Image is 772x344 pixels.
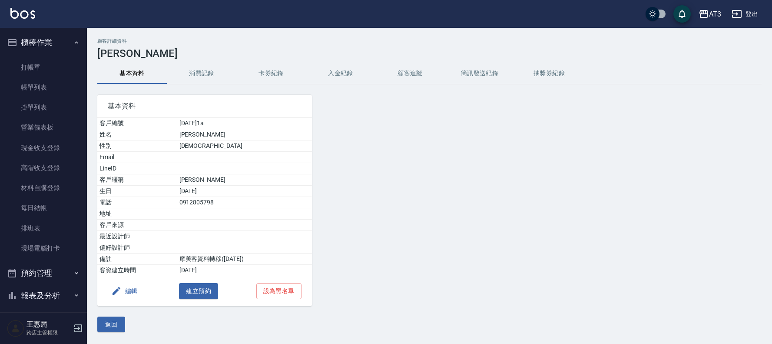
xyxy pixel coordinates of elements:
[3,198,83,218] a: 每日結帳
[97,140,177,152] td: 性別
[3,262,83,284] button: 預約管理
[3,31,83,54] button: 櫃檯作業
[3,138,83,158] a: 現金收支登錄
[177,186,312,197] td: [DATE]
[97,254,177,265] td: 備註
[177,254,312,265] td: 摩美客資料轉移([DATE])
[97,163,177,174] td: LineID
[514,63,584,84] button: 抽獎券紀錄
[97,63,167,84] button: 基本資料
[97,220,177,231] td: 客戶來源
[177,118,312,129] td: [DATE]1a
[3,307,83,329] button: 客戶管理
[177,140,312,152] td: [DEMOGRAPHIC_DATA]
[97,231,177,242] td: 最近設計師
[97,186,177,197] td: 生日
[673,5,691,23] button: save
[728,6,762,22] button: 登出
[97,317,125,333] button: 返回
[167,63,236,84] button: 消費記錄
[709,9,721,20] div: AT3
[236,63,306,84] button: 卡券紀錄
[179,283,218,299] button: 建立預約
[3,284,83,307] button: 報表及分析
[7,320,24,337] img: Person
[3,158,83,178] a: 高階收支登錄
[3,117,83,137] a: 營業儀表板
[27,320,71,329] h5: 王惠麗
[97,197,177,208] td: 電話
[177,129,312,140] td: [PERSON_NAME]
[10,8,35,19] img: Logo
[97,208,177,220] td: 地址
[375,63,445,84] button: 顧客追蹤
[97,47,762,60] h3: [PERSON_NAME]
[108,102,302,110] span: 基本資料
[97,242,177,254] td: 偏好設計師
[97,129,177,140] td: 姓名
[97,118,177,129] td: 客戶編號
[97,152,177,163] td: Email
[445,63,514,84] button: 簡訊發送紀錄
[3,218,83,238] a: 排班表
[177,174,312,186] td: [PERSON_NAME]
[177,265,312,276] td: [DATE]
[97,265,177,276] td: 客資建立時間
[695,5,725,23] button: AT3
[3,178,83,198] a: 材料自購登錄
[3,57,83,77] a: 打帳單
[108,283,141,299] button: 編輯
[177,197,312,208] td: 0912805798
[97,38,762,44] h2: 顧客詳細資料
[306,63,375,84] button: 入金紀錄
[27,329,71,337] p: 跨店主管權限
[3,97,83,117] a: 掛單列表
[256,283,302,299] button: 設為黑名單
[97,174,177,186] td: 客戶暱稱
[3,238,83,258] a: 現場電腦打卡
[3,77,83,97] a: 帳單列表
